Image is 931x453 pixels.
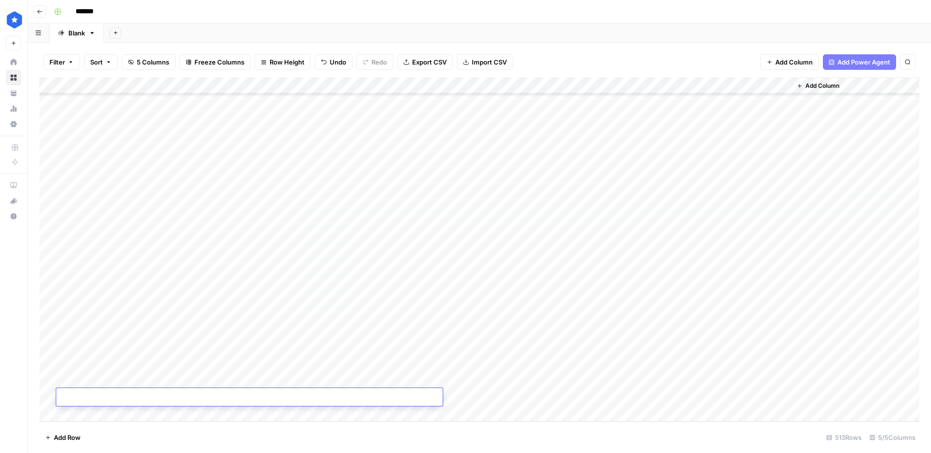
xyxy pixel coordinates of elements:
[472,57,507,67] span: Import CSV
[822,430,866,445] div: 513 Rows
[823,54,896,70] button: Add Power Agent
[837,57,890,67] span: Add Power Agent
[255,54,311,70] button: Row Height
[122,54,176,70] button: 5 Columns
[68,28,85,38] div: Blank
[6,193,21,209] button: What's new?
[6,116,21,132] a: Settings
[6,194,21,208] div: What's new?
[6,85,21,101] a: Your Data
[194,57,244,67] span: Freeze Columns
[330,57,346,67] span: Undo
[270,57,305,67] span: Row Height
[6,178,21,193] a: AirOps Academy
[866,430,919,445] div: 5/5 Columns
[6,209,21,224] button: Help + Support
[805,81,839,90] span: Add Column
[6,54,21,70] a: Home
[6,11,23,29] img: ConsumerAffairs Logo
[84,54,118,70] button: Sort
[43,54,80,70] button: Filter
[397,54,453,70] button: Export CSV
[39,430,86,445] button: Add Row
[179,54,251,70] button: Freeze Columns
[6,8,21,32] button: Workspace: ConsumerAffairs
[775,57,813,67] span: Add Column
[412,57,447,67] span: Export CSV
[371,57,387,67] span: Redo
[49,57,65,67] span: Filter
[315,54,353,70] button: Undo
[6,101,21,116] a: Usage
[356,54,393,70] button: Redo
[90,57,103,67] span: Sort
[793,80,843,92] button: Add Column
[137,57,169,67] span: 5 Columns
[49,23,104,43] a: Blank
[6,70,21,85] a: Browse
[54,433,80,442] span: Add Row
[457,54,513,70] button: Import CSV
[760,54,819,70] button: Add Column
